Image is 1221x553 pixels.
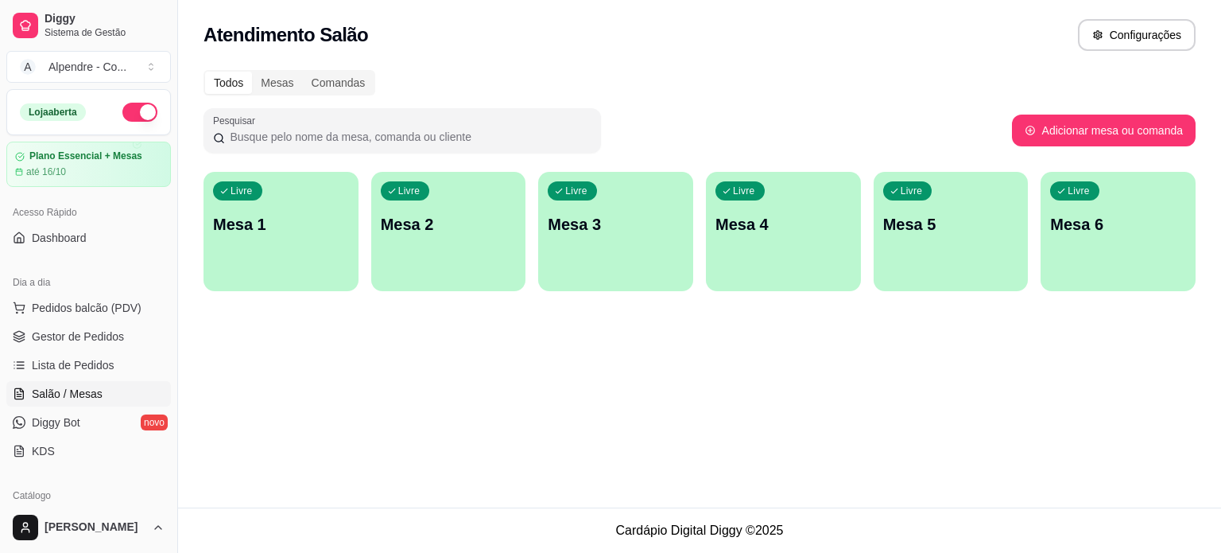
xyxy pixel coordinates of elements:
[1050,213,1186,236] p: Mesa 6
[733,185,755,197] p: Livre
[20,103,86,121] div: Loja aberta
[203,22,368,48] h2: Atendimento Salão
[1068,185,1090,197] p: Livre
[32,329,124,345] span: Gestor de Pedidos
[6,483,171,508] div: Catálogo
[20,59,36,75] span: A
[213,213,349,236] p: Mesa 1
[6,225,171,251] a: Dashboard
[6,6,171,45] a: DiggySistema de Gestão
[225,129,591,145] input: Pesquisar
[538,172,693,291] button: LivreMesa 3
[883,213,1019,236] p: Mesa 5
[45,12,165,26] span: Diggy
[381,213,517,236] p: Mesa 2
[32,443,55,459] span: KDS
[32,230,87,246] span: Dashboard
[303,72,374,94] div: Comandas
[26,166,66,178] article: até 16/10
[45,26,165,39] span: Sistema de Gestão
[874,172,1029,291] button: LivreMesa 5
[371,172,526,291] button: LivreMesa 2
[178,508,1221,553] footer: Cardápio Digital Diggy © 2025
[205,72,252,94] div: Todos
[252,72,302,94] div: Mesas
[1041,172,1196,291] button: LivreMesa 6
[6,438,171,464] a: KDS
[6,381,171,407] a: Salão / Mesas
[715,213,851,236] p: Mesa 4
[901,185,923,197] p: Livre
[548,213,684,236] p: Mesa 3
[6,270,171,295] div: Dia a dia
[122,103,157,122] button: Alterar Status
[6,295,171,321] button: Pedidos balcão (PDV)
[6,324,171,349] a: Gestor de Pedidos
[706,172,861,291] button: LivreMesa 4
[1078,19,1196,51] button: Configurações
[231,185,253,197] p: Livre
[32,357,114,373] span: Lista de Pedidos
[48,59,126,75] div: Alpendre - Co ...
[32,300,141,316] span: Pedidos balcão (PDV)
[213,114,261,127] label: Pesquisar
[6,200,171,225] div: Acesso Rápido
[6,352,171,378] a: Lista de Pedidos
[29,150,142,162] article: Plano Essencial + Mesas
[398,185,421,197] p: Livre
[6,51,171,83] button: Select a team
[6,508,171,547] button: [PERSON_NAME]
[203,172,359,291] button: LivreMesa 1
[45,520,145,535] span: [PERSON_NAME]
[32,386,103,402] span: Salão / Mesas
[32,415,80,430] span: Diggy Bot
[6,410,171,435] a: Diggy Botnovo
[565,185,587,197] p: Livre
[1012,115,1196,146] button: Adicionar mesa ou comanda
[6,142,171,187] a: Plano Essencial + Mesasaté 16/10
